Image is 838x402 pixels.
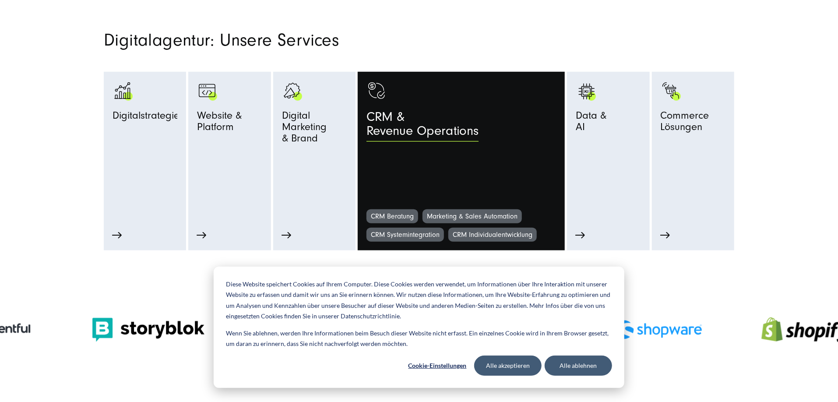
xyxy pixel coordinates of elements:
[113,110,180,125] span: Digitalstrategie
[661,81,725,209] a: Bild eines Fingers, der auf einen schwarzen Einkaufswagen mit grünen Akzenten klickt: Digitalagen...
[226,279,612,322] p: Diese Website speichert Cookies auf Ihrem Computer. Diese Cookies werden verwendet, um Informatio...
[197,81,262,209] a: Browser Symbol als Zeichen für Web Development - Digitalagentur SUNZINET programming-browser-prog...
[197,110,262,137] span: Website & Platform
[615,320,702,339] img: Shopware Partner Agentur - Digitalagentur SUNZINET
[366,110,479,144] span: CRM & Revenue Operations
[113,81,177,209] a: analytics-graph-bar-business analytics-graph-bar-business_white Digitalstrategie
[404,356,471,376] button: Cookie-Einstellungen
[282,110,347,148] span: Digital Marketing & Brand
[448,228,537,242] a: CRM Individualentwicklung
[661,110,725,137] span: Commerce Lösungen
[366,81,388,102] img: monetization-approve-business-products_white
[92,318,204,342] img: Storyblok logo Storyblok Headless CMS Agentur SUNZINET (1)
[474,356,542,376] button: Alle akzeptieren
[104,32,520,49] h2: Digitalagentur: Unsere Services
[226,328,612,349] p: Wenn Sie ablehnen, werden Ihre Informationen beim Besuch dieser Website nicht erfasst. Ein einzel...
[576,81,641,191] a: KI KI Data &AI
[545,356,612,376] button: Alle ablehnen
[366,209,418,223] a: CRM Beratung
[423,209,522,223] a: Marketing & Sales Automation
[366,228,444,242] a: CRM Systemintegration
[366,81,556,209] a: Symbol mit einem Haken und einem Dollarzeichen. monetization-approve-business-products_white CRM ...
[576,110,606,137] span: Data & AI
[214,267,624,388] div: Cookie banner
[282,81,347,191] a: advertising-megaphone-business-products_black advertising-megaphone-business-products_white Digit...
